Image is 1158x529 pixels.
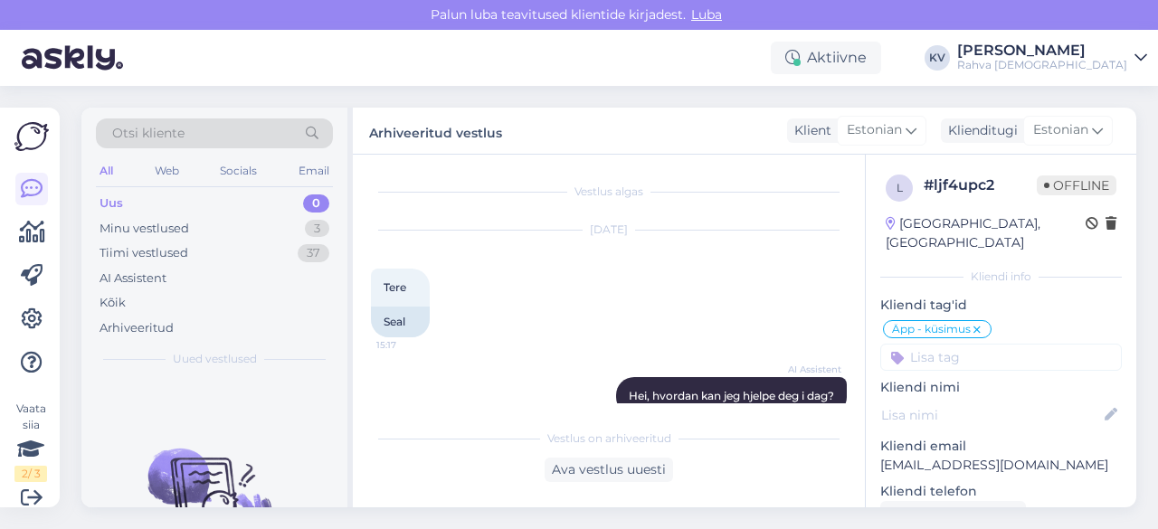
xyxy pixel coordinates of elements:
span: Tere [384,280,406,294]
div: [GEOGRAPHIC_DATA], [GEOGRAPHIC_DATA] [886,214,1086,252]
div: 2 / 3 [14,466,47,482]
span: Luba [686,6,727,23]
span: AI Assistent [774,363,841,376]
div: All [96,159,117,183]
div: Vestlus algas [371,184,847,200]
span: Otsi kliente [112,124,185,143]
span: Äpp - küsimus [892,324,971,335]
div: Uus [100,194,123,213]
div: Kõik [100,294,126,312]
span: Estonian [847,120,902,140]
span: Hei, hvordan kan jeg hjelpe deg i dag? [629,389,834,402]
p: Kliendi email [880,437,1122,456]
span: Estonian [1033,120,1088,140]
a: [PERSON_NAME]Rahva [DEMOGRAPHIC_DATA] [957,43,1147,72]
label: Arhiveeritud vestlus [369,118,502,143]
div: Vaata siia [14,401,47,482]
div: 0 [303,194,329,213]
div: [PERSON_NAME] [957,43,1127,58]
p: Kliendi nimi [880,378,1122,397]
span: Vestlus on arhiveeritud [547,430,671,447]
div: Küsi telefoninumbrit [880,501,1026,525]
div: Socials [216,159,261,183]
span: l [897,181,903,194]
div: Arhiveeritud [100,319,174,337]
div: Kliendi info [880,269,1122,285]
div: Aktiivne [771,42,881,74]
p: Kliendi telefon [880,482,1122,501]
div: AI Assistent [100,269,166,288]
p: Kliendi tag'id [880,296,1122,315]
div: KV [925,45,950,71]
div: 37 [298,244,329,262]
span: Offline [1037,175,1116,195]
div: Rahva [DEMOGRAPHIC_DATA] [957,58,1127,72]
div: Minu vestlused [100,220,189,238]
input: Lisa tag [880,344,1122,371]
div: Seal [371,307,430,337]
div: Ava vestlus uuesti [545,458,673,482]
div: # ljf4upc2 [924,175,1037,196]
div: Klienditugi [941,121,1018,140]
input: Lisa nimi [881,405,1101,425]
div: [DATE] [371,222,847,238]
span: Uued vestlused [173,351,257,367]
div: Email [295,159,333,183]
div: 3 [305,220,329,238]
span: 15:17 [376,338,444,352]
div: Web [151,159,183,183]
div: Klient [787,121,831,140]
img: Askly Logo [14,122,49,151]
div: Tiimi vestlused [100,244,188,262]
p: [EMAIL_ADDRESS][DOMAIN_NAME] [880,456,1122,475]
